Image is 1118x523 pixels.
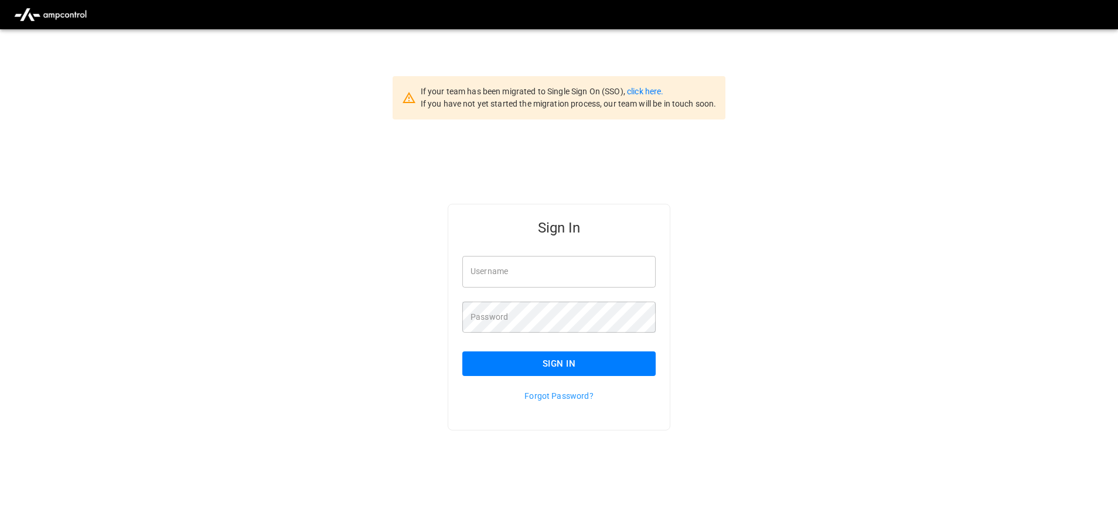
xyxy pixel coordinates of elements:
[9,4,91,26] img: ampcontrol.io logo
[462,218,656,237] h5: Sign In
[627,87,663,96] a: click here.
[462,351,656,376] button: Sign In
[462,390,656,402] p: Forgot Password?
[421,87,627,96] span: If your team has been migrated to Single Sign On (SSO),
[421,99,717,108] span: If you have not yet started the migration process, our team will be in touch soon.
